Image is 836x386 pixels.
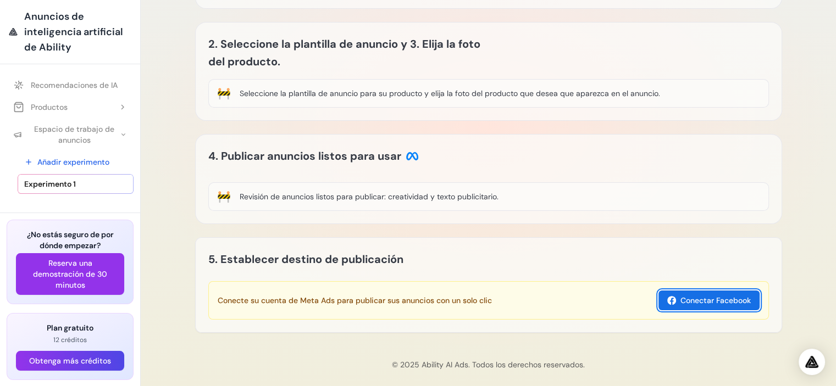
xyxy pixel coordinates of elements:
[29,356,111,366] font: Obtenga más créditos
[18,152,134,172] a: Añadir experimento
[34,124,114,145] font: Espacio de trabajo de anuncios
[37,157,109,167] font: Añadir experimento
[47,323,93,333] font: Plan gratuito
[240,88,660,98] font: Seleccione la plantilla de anuncio para su producto y elija la foto del producto que desea que ap...
[208,37,480,69] font: 2. Seleccione la plantilla de anuncio y 3. Elija la foto del producto.
[217,86,231,100] font: 🚧
[16,351,124,371] button: Obtenga más créditos
[680,295,751,305] font: Conectar Facebook
[31,80,118,90] font: Recomendaciones de IA
[24,10,123,54] font: Anuncios de inteligencia artificial de Ability
[799,349,825,375] div: Abrir Intercom Messenger
[7,97,134,117] button: Productos
[27,230,114,250] font: ¿No estás seguro de por dónde empezar?
[240,192,499,202] font: Revisión de anuncios listos para publicar: creatividad y texto publicitario.
[208,252,403,266] font: 5. Establecer destino de publicación
[31,102,68,112] font: Productos
[9,9,131,55] a: Anuncios de inteligencia artificial de Ability
[208,149,401,163] font: 4. Publicar anuncios listos para usar
[53,335,87,344] font: 12 créditos
[406,149,419,163] img: Meta
[33,258,107,290] font: Reserva una demostración de 30 minutos
[218,295,492,305] font: Conecte su cuenta de Meta Ads para publicar sus anuncios con un solo clic
[658,290,760,310] button: Conectar Facebook
[7,119,134,150] button: Espacio de trabajo de anuncios
[24,179,76,189] font: Experimento 1
[16,253,124,295] button: Reserva una demostración de 30 minutos
[392,360,585,370] font: © 2025 Ability AI Ads. Todos los derechos reservados.
[18,174,134,194] a: Experimento 1
[217,189,231,204] font: 🚧
[7,75,134,95] a: Recomendaciones de IA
